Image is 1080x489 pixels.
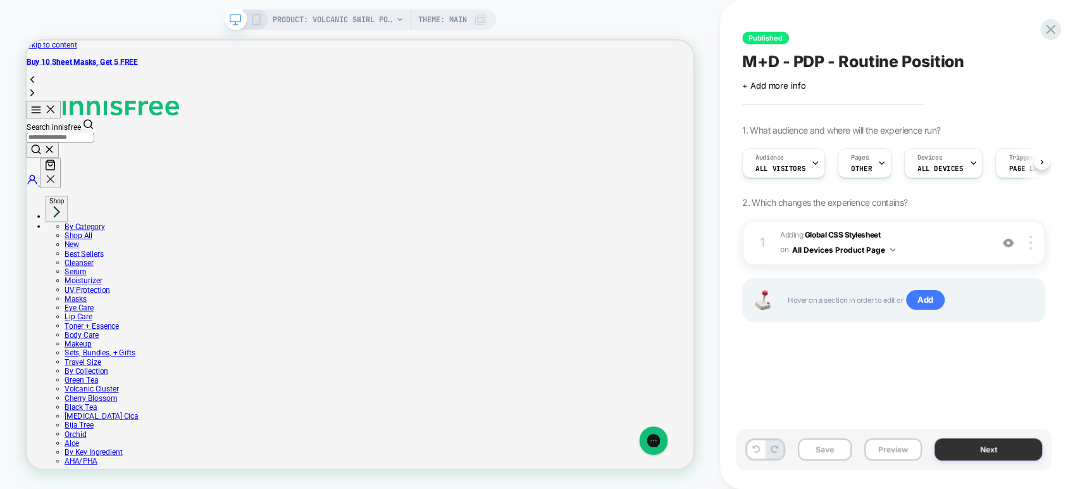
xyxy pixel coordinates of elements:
button: Gorgias live chat [6,4,44,42]
span: Adding [780,228,985,258]
span: OTHER [851,164,872,173]
div: 1 [756,231,769,254]
img: crossed eye [1003,238,1014,248]
button: All Devices Product Page [792,242,895,258]
span: + Add more info [742,80,805,91]
a: Eye Care [51,350,89,362]
img: Joystick [750,290,775,310]
a: Cherry Blossom [51,471,121,483]
a: Body Care [51,386,96,398]
span: Page Load [1009,164,1046,173]
a: Volcanic Cluster [51,459,123,471]
button: Save [798,438,852,460]
span: PRODUCT: Volcanic Swirl Pore Mask [273,10,393,30]
button: Preview [864,438,922,460]
span: All Visitors [755,164,805,173]
span: Pages [851,153,869,162]
a: Sets, Bundles, + Gifts [51,410,145,422]
a: Shop All [51,254,88,266]
a: Toner + Essence [51,374,123,386]
span: Add [906,290,945,310]
a: Green Tea [51,447,96,459]
span: on [780,243,788,257]
a: Lip Care [51,362,87,374]
img: Innisfree [48,80,204,100]
img: down arrow [890,248,895,251]
span: Theme: MAIN [418,10,467,30]
a: Makeup [51,398,87,410]
a: UV Protection [51,326,111,338]
span: ALL DEVICES [917,164,963,173]
a: Moisturizer [51,314,101,326]
span: Devices [917,153,942,162]
a: Best Sellers [51,278,102,290]
span: Audience [755,153,784,162]
b: Global CSS Stylesheet [805,230,880,239]
img: close [1029,236,1032,250]
a: New [51,266,70,278]
a: By Collection [51,435,109,447]
button: Shop [25,207,55,242]
button: Your Cart [18,156,46,197]
a: Travel Size [51,422,99,435]
a: Masks [51,338,80,350]
a: By Category [51,242,104,254]
span: M+D - PDP - Routine Position [742,52,964,71]
a: Serum [51,302,80,314]
span: 2. Which changes the experience contains? [742,197,907,208]
span: Trigger [1009,153,1033,162]
button: Next [934,438,1042,460]
span: 1. What audience and where will the experience run? [742,125,940,136]
span: Published [742,32,789,44]
a: Cleanser [51,290,89,302]
span: Hover on a section in order to edit or [788,290,1031,310]
a: innisfree [48,91,204,103]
